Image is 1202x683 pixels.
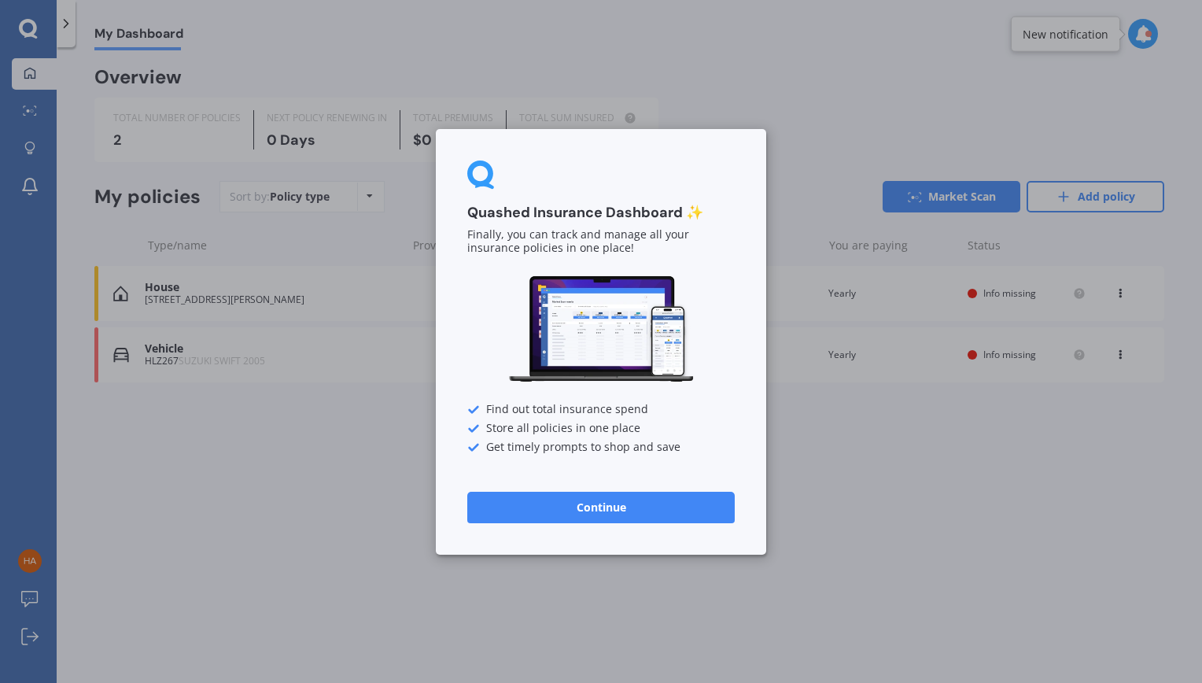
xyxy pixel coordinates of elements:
[467,204,735,222] h3: Quashed Insurance Dashboard ✨
[507,274,695,385] img: Dashboard
[467,403,735,415] div: Find out total insurance spend
[467,228,735,255] p: Finally, you can track and manage all your insurance policies in one place!
[467,441,735,453] div: Get timely prompts to shop and save
[467,491,735,522] button: Continue
[467,422,735,434] div: Store all policies in one place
